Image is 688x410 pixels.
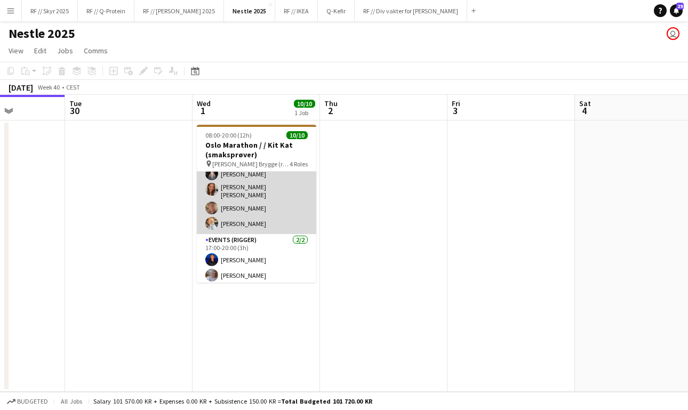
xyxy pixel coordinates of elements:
span: 3 [450,104,460,117]
span: Fri [452,99,460,108]
span: Tue [69,99,82,108]
span: Week 40 [35,83,62,91]
span: 4 [578,104,591,117]
button: RF // [PERSON_NAME] 2025 [134,1,224,21]
span: Thu [324,99,338,108]
span: 30 [68,104,82,117]
button: RF // Q-Protein [78,1,134,21]
span: All jobs [59,397,84,405]
span: Wed [197,99,211,108]
div: CEST [66,83,80,91]
h3: Oslo Marathon / / Kit Kat (smaksprøver) [197,140,316,159]
app-card-role: Promotional Staffing (Sampling Staff)5/512:00-18:00 (6h)[PERSON_NAME][PERSON_NAME][PERSON_NAME] [... [197,133,316,234]
span: [PERSON_NAME] Brygge (rett over [PERSON_NAME]) [212,160,290,168]
span: 29 [676,3,684,10]
div: 1 Job [294,109,315,117]
a: Jobs [53,44,77,58]
a: 29 [670,4,683,17]
span: Edit [34,46,46,55]
button: Q-Kefir [318,1,355,21]
span: Budgeted [17,398,48,405]
app-user-avatar: Fredrikke Moland Flesner [667,27,679,40]
app-job-card: 08:00-20:00 (12h)10/10Oslo Marathon / / Kit Kat (smaksprøver) [PERSON_NAME] Brygge (rett over [PE... [197,125,316,283]
span: 1 [195,104,211,117]
button: RF // Div vakter for [PERSON_NAME] [355,1,467,21]
span: View [9,46,23,55]
span: 10/10 [294,100,315,108]
div: Salary 101 570.00 KR + Expenses 0.00 KR + Subsistence 150.00 KR = [93,397,372,405]
div: [DATE] [9,82,33,93]
button: RF // IKEA [275,1,318,21]
h1: Nestle 2025 [9,26,75,42]
a: Comms [79,44,112,58]
button: RF // Skyr 2025 [22,1,78,21]
a: Edit [30,44,51,58]
span: 4 Roles [290,160,308,168]
span: Total Budgeted 101 720.00 KR [281,397,372,405]
span: Sat [579,99,591,108]
app-card-role: Events (Rigger)2/217:00-20:00 (3h)[PERSON_NAME][PERSON_NAME] [197,234,316,286]
span: 10/10 [286,131,308,139]
button: Budgeted [5,396,50,407]
span: 08:00-20:00 (12h) [205,131,252,139]
a: View [4,44,28,58]
button: Nestle 2025 [224,1,275,21]
span: 2 [323,104,338,117]
span: Jobs [57,46,73,55]
span: Comms [84,46,108,55]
